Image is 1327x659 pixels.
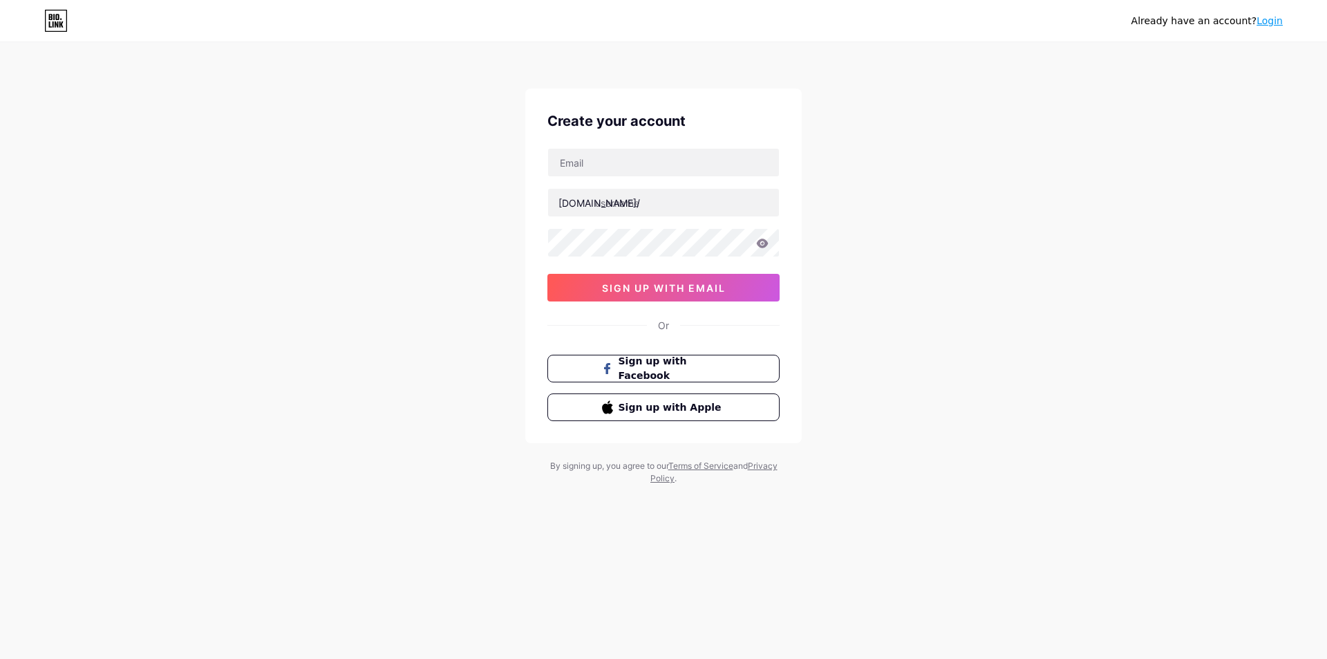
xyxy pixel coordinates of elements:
span: Sign up with Facebook [619,354,726,383]
button: Sign up with Apple [547,393,780,421]
div: Or [658,318,669,333]
div: By signing up, you agree to our and . [546,460,781,485]
a: Terms of Service [668,461,733,471]
span: Sign up with Apple [619,400,726,415]
div: Already have an account? [1131,14,1283,28]
div: Create your account [547,111,780,131]
input: Email [548,149,779,176]
a: Login [1257,15,1283,26]
button: sign up with email [547,274,780,301]
button: Sign up with Facebook [547,355,780,382]
div: [DOMAIN_NAME]/ [558,196,640,210]
input: username [548,189,779,216]
span: sign up with email [602,282,726,294]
